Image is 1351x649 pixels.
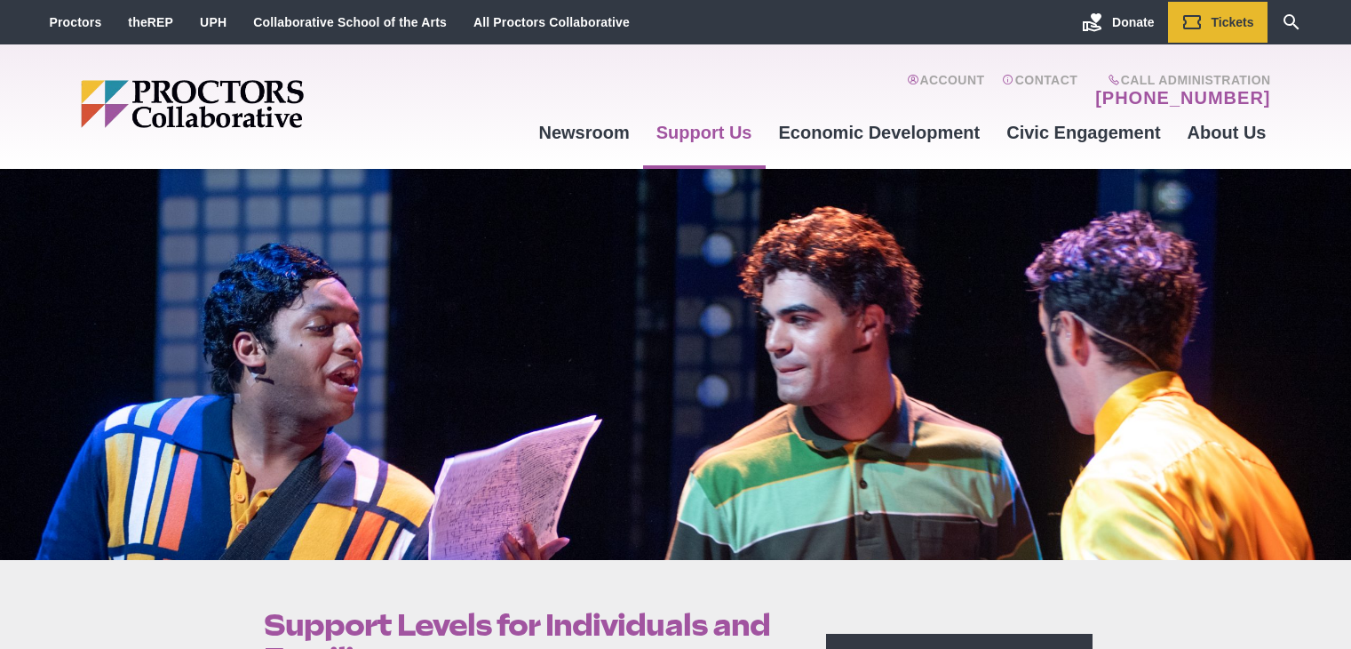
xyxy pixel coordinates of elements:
[1002,73,1077,108] a: Contact
[1168,2,1268,43] a: Tickets
[643,108,766,156] a: Support Us
[1090,73,1270,87] span: Call Administration
[1112,15,1154,29] span: Donate
[200,15,226,29] a: UPH
[253,15,447,29] a: Collaborative School of the Arts
[1212,15,1254,29] span: Tickets
[473,15,630,29] a: All Proctors Collaborative
[50,15,102,29] a: Proctors
[1174,108,1280,156] a: About Us
[993,108,1173,156] a: Civic Engagement
[1268,2,1315,43] a: Search
[766,108,994,156] a: Economic Development
[1069,2,1167,43] a: Donate
[1095,87,1270,108] a: [PHONE_NUMBER]
[907,73,984,108] a: Account
[525,108,642,156] a: Newsroom
[81,80,441,128] img: Proctors logo
[128,15,173,29] a: theREP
